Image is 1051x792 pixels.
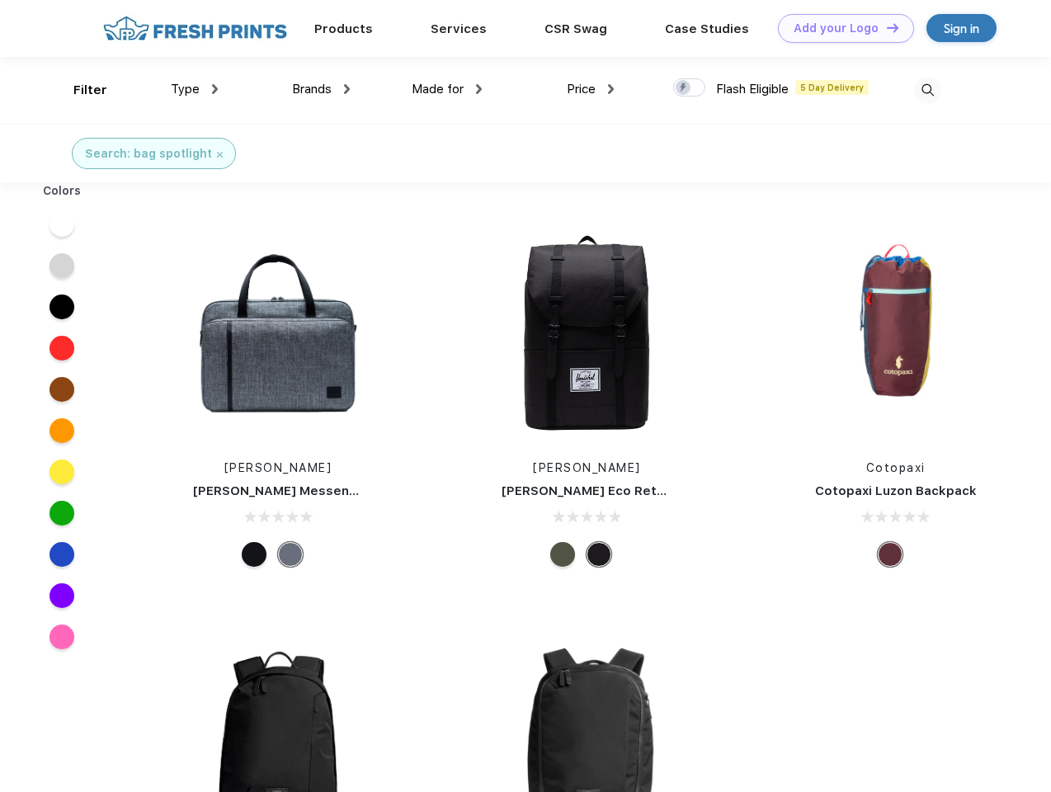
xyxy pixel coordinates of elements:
[533,461,641,474] a: [PERSON_NAME]
[794,21,879,35] div: Add your Logo
[866,461,926,474] a: Cotopaxi
[212,84,218,94] img: dropdown.png
[887,23,898,32] img: DT
[168,224,388,443] img: func=resize&h=266
[476,84,482,94] img: dropdown.png
[815,483,977,498] a: Cotopaxi Luzon Backpack
[567,82,596,97] span: Price
[608,84,614,94] img: dropdown.png
[314,21,373,36] a: Products
[193,483,371,498] a: [PERSON_NAME] Messenger
[795,80,869,95] span: 5 Day Delivery
[926,14,997,42] a: Sign in
[73,81,107,100] div: Filter
[31,182,94,200] div: Colors
[224,461,332,474] a: [PERSON_NAME]
[217,152,223,158] img: filter_cancel.svg
[716,82,789,97] span: Flash Eligible
[878,542,903,567] div: Surprise
[278,542,303,567] div: Raven Crosshatch
[344,84,350,94] img: dropdown.png
[786,224,1006,443] img: func=resize&h=266
[412,82,464,97] span: Made for
[85,145,212,163] div: Search: bag spotlight
[944,19,979,38] div: Sign in
[292,82,332,97] span: Brands
[171,82,200,97] span: Type
[550,542,575,567] div: Forest
[587,542,611,567] div: Black
[914,77,941,104] img: desktop_search.svg
[98,14,292,43] img: fo%20logo%202.webp
[477,224,696,443] img: func=resize&h=266
[502,483,839,498] a: [PERSON_NAME] Eco Retreat 15" Computer Backpack
[242,542,266,567] div: Black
